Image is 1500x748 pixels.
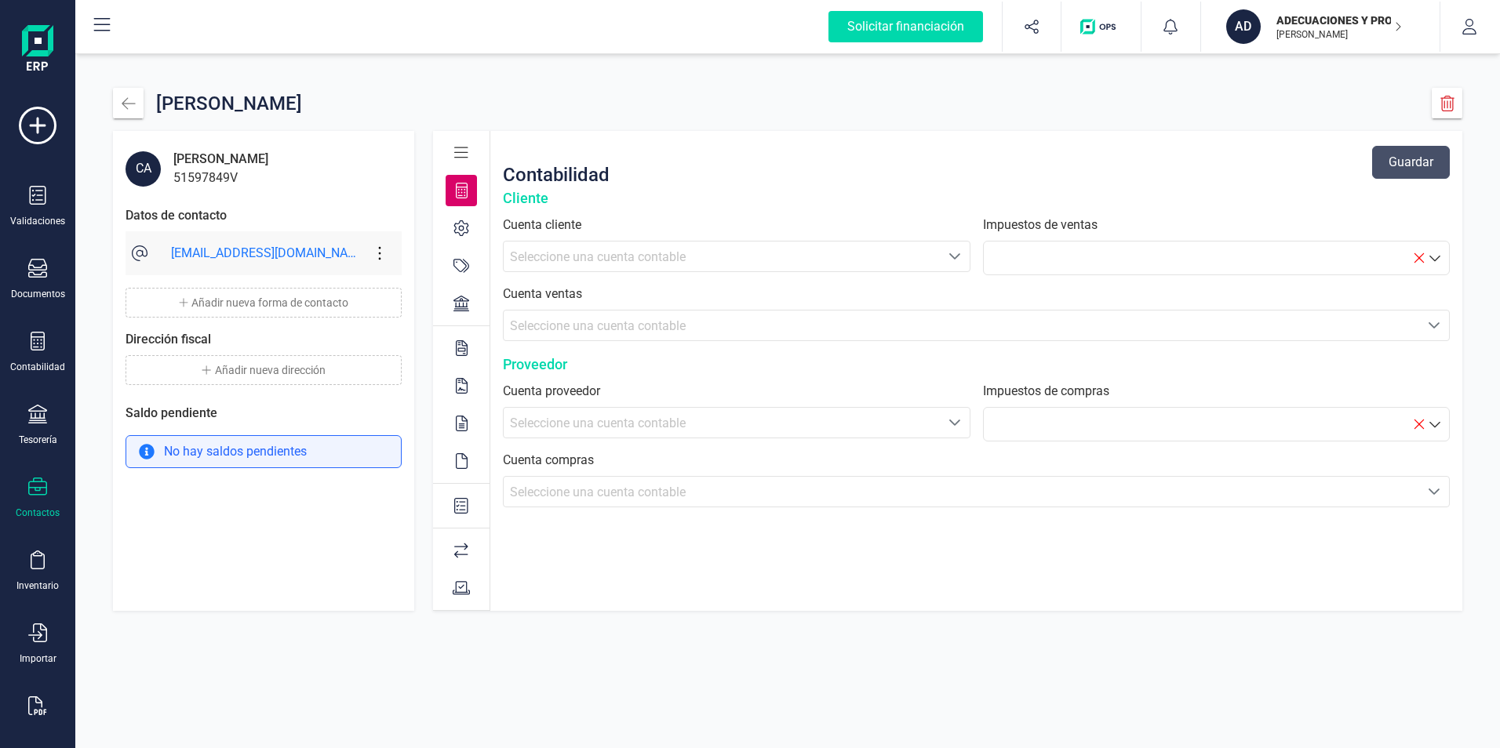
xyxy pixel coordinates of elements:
[173,169,268,187] div: 51597849V
[126,355,402,385] button: Añadir nueva dirección
[126,404,402,435] div: Saldo pendiente
[1226,9,1261,44] div: AD
[22,25,53,75] img: Logo Finanedi
[503,451,1450,470] label: Cuenta compras
[171,244,358,263] div: [EMAIL_ADDRESS][DOMAIN_NAME]
[10,361,65,373] div: Contabilidad
[126,330,211,349] div: Dirección fiscal
[1372,146,1450,179] button: Guardar
[1419,477,1449,507] div: Seleccione una cuenta
[20,652,56,665] div: Importar
[510,416,686,430] span: Seleccione una cuenta contable
[156,88,302,118] div: [PERSON_NAME]
[940,408,970,438] div: Seleccione una cuenta
[503,216,970,234] label: Cuenta cliente
[983,382,1451,401] label: Impuestos de compras
[126,435,402,468] div: No hay saldos pendientes
[503,162,610,187] div: Contabilidad
[1276,13,1402,28] p: ADECUACIONES Y PROYECTOS SL
[1220,2,1421,52] button: ADADECUACIONES Y PROYECTOS SL[PERSON_NAME]
[16,579,59,592] div: Inventario
[11,288,65,300] div: Documentos
[510,318,686,333] span: Seleccione una cuenta contable
[510,249,686,264] span: Seleccione una cuenta contable
[828,11,983,42] div: Solicitar financiación
[126,288,402,318] button: Añadir nueva forma de contacto
[1071,2,1131,52] button: Logo de OPS
[503,285,1450,303] label: Cuenta ventas
[503,187,1450,209] div: Cliente
[10,215,65,227] div: Validaciones
[503,354,1450,376] div: Proveedor
[1276,28,1402,41] p: [PERSON_NAME]
[510,485,686,499] span: Seleccione una cuenta contable
[16,507,60,519] div: Contactos
[126,151,161,187] div: CA
[503,382,970,401] label: Cuenta proveedor
[173,150,268,169] div: [PERSON_NAME]
[126,206,227,225] div: Datos de contacto
[19,434,57,446] div: Tesorería
[1419,310,1449,340] div: Seleccione una cuenta
[810,2,1002,52] button: Solicitar financiación
[983,216,1451,234] label: Impuestos de ventas
[940,241,970,271] div: Seleccione una cuenta
[1080,19,1122,34] img: Logo de OPS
